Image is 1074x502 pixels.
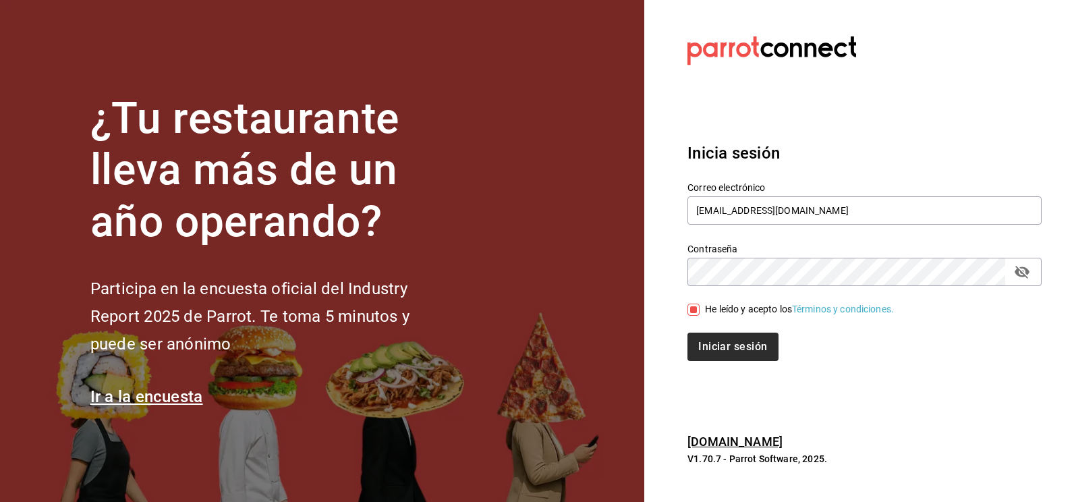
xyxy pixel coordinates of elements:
a: Términos y condiciones. [792,304,894,314]
a: [DOMAIN_NAME] [687,435,783,449]
h2: Participa en la encuesta oficial del Industry Report 2025 de Parrot. Te toma 5 minutos y puede se... [90,275,455,358]
input: Ingresa tu correo electrónico [687,196,1042,225]
p: V1.70.7 - Parrot Software, 2025. [687,452,1042,466]
h3: Inicia sesión [687,141,1042,165]
a: Ir a la encuesta [90,387,203,406]
div: He leído y acepto los [705,302,894,316]
label: Correo electrónico [687,182,1042,192]
button: passwordField [1011,260,1034,283]
button: Iniciar sesión [687,333,778,361]
h1: ¿Tu restaurante lleva más de un año operando? [90,93,455,248]
label: Contraseña [687,244,1042,253]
